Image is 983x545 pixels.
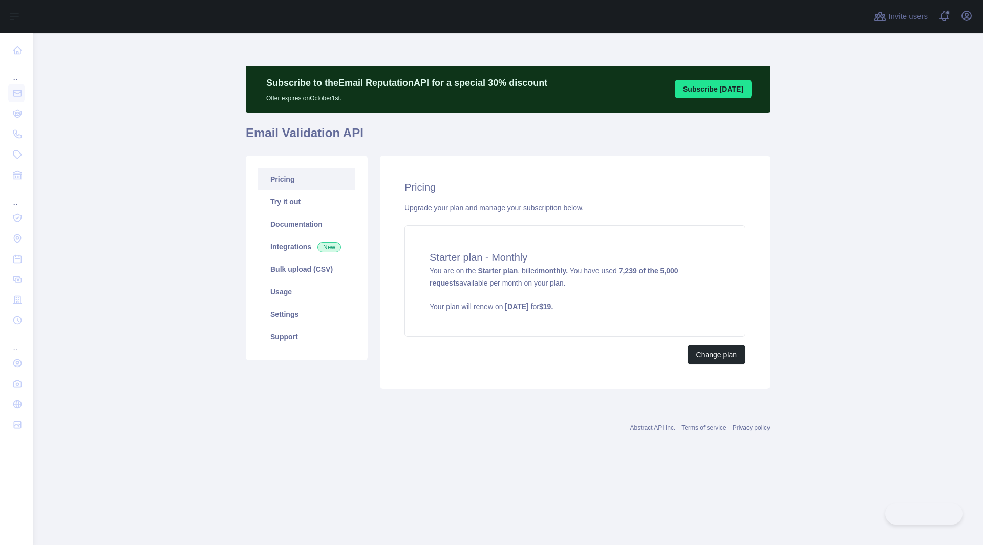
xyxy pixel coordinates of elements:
[681,424,726,431] a: Terms of service
[430,301,720,312] p: Your plan will renew on for
[430,267,720,312] span: You are on the , billed You have used available per month on your plan.
[258,325,355,348] a: Support
[404,180,745,194] h2: Pricing
[317,242,341,252] span: New
[404,203,745,213] div: Upgrade your plan and manage your subscription below.
[258,235,355,258] a: Integrations New
[266,76,547,90] p: Subscribe to the Email Reputation API for a special 30 % discount
[246,125,770,149] h1: Email Validation API
[505,302,528,311] strong: [DATE]
[258,280,355,303] a: Usage
[258,168,355,190] a: Pricing
[258,258,355,280] a: Bulk upload (CSV)
[258,213,355,235] a: Documentation
[258,303,355,325] a: Settings
[872,8,930,25] button: Invite users
[258,190,355,213] a: Try it out
[688,345,745,364] button: Change plan
[266,90,547,102] p: Offer expires on October 1st.
[430,250,720,265] h4: Starter plan - Monthly
[8,186,25,207] div: ...
[430,267,678,287] strong: 7,239 of the 5,000 requests
[539,302,553,311] strong: $ 19 .
[539,267,568,275] strong: monthly.
[478,267,518,275] strong: Starter plan
[888,11,928,23] span: Invite users
[8,61,25,82] div: ...
[8,332,25,352] div: ...
[675,80,752,98] button: Subscribe [DATE]
[630,424,676,431] a: Abstract API Inc.
[733,424,770,431] a: Privacy policy
[885,503,963,525] iframe: Toggle Customer Support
